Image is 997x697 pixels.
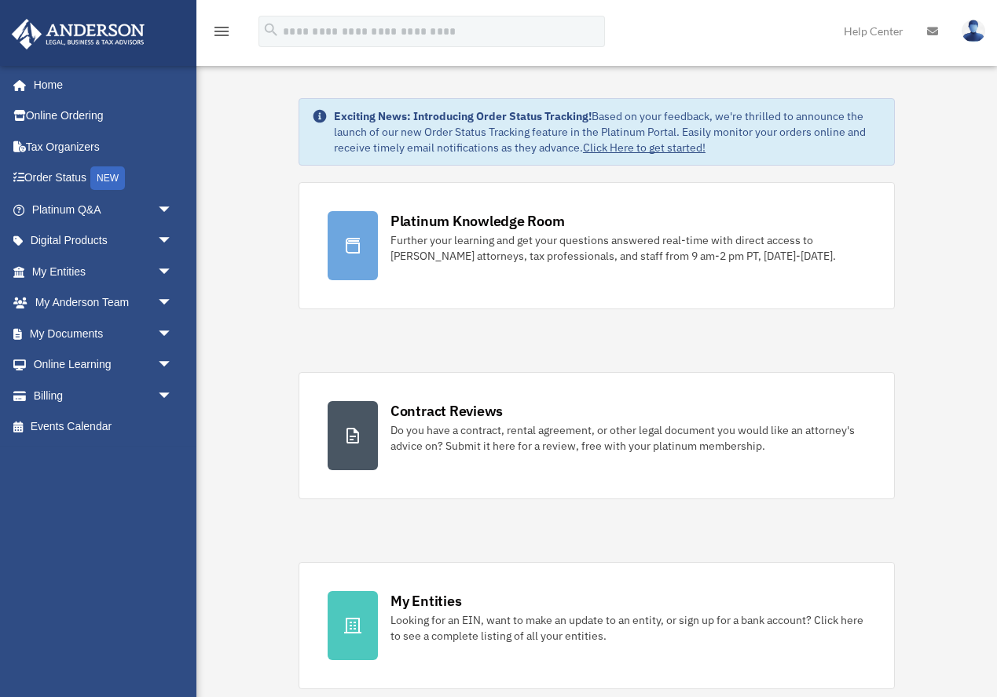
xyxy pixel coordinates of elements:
[11,100,196,132] a: Online Ordering
[157,225,189,257] span: arrow_drop_down
[157,349,189,381] span: arrow_drop_down
[157,318,189,350] span: arrow_drop_down
[334,109,592,123] strong: Exciting News: Introducing Order Status Tracking!
[962,20,985,42] img: User Pic
[11,162,196,195] a: Order StatusNEW
[11,287,196,319] a: My Anderson Teamarrow_drop_down
[390,612,866,644] div: Looking for an EIN, want to make an update to an entity, or sign up for a bank account? Click her...
[157,287,189,319] span: arrow_drop_down
[212,22,231,41] i: menu
[212,27,231,41] a: menu
[157,194,189,226] span: arrow_drop_down
[11,194,196,225] a: Platinum Q&Aarrow_drop_down
[157,256,189,288] span: arrow_drop_down
[11,318,196,349] a: My Documentsarrow_drop_down
[262,21,280,38] i: search
[583,140,706,155] a: Click Here to get started!
[390,401,503,421] div: Contract Reviews
[299,562,895,689] a: My Entities Looking for an EIN, want to make an update to an entity, or sign up for a bank accoun...
[390,591,461,611] div: My Entities
[11,411,196,443] a: Events Calendar
[334,108,882,155] div: Based on your feedback, we're thrilled to announce the launch of our new Order Status Tracking fe...
[390,422,866,454] div: Do you have a contract, rental agreement, or other legal document you would like an attorney's ad...
[11,380,196,411] a: Billingarrow_drop_down
[7,19,149,49] img: Anderson Advisors Platinum Portal
[390,211,565,231] div: Platinum Knowledge Room
[390,232,866,264] div: Further your learning and get your questions answered real-time with direct access to [PERSON_NAM...
[299,182,895,309] a: Platinum Knowledge Room Further your learning and get your questions answered real-time with dire...
[299,372,895,499] a: Contract Reviews Do you have a contract, rental agreement, or other legal document you would like...
[157,380,189,412] span: arrow_drop_down
[90,166,125,190] div: NEW
[11,256,196,287] a: My Entitiesarrow_drop_down
[11,69,189,100] a: Home
[11,349,196,381] a: Online Learningarrow_drop_down
[11,225,196,257] a: Digital Productsarrow_drop_down
[11,131,196,162] a: Tax Organizers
